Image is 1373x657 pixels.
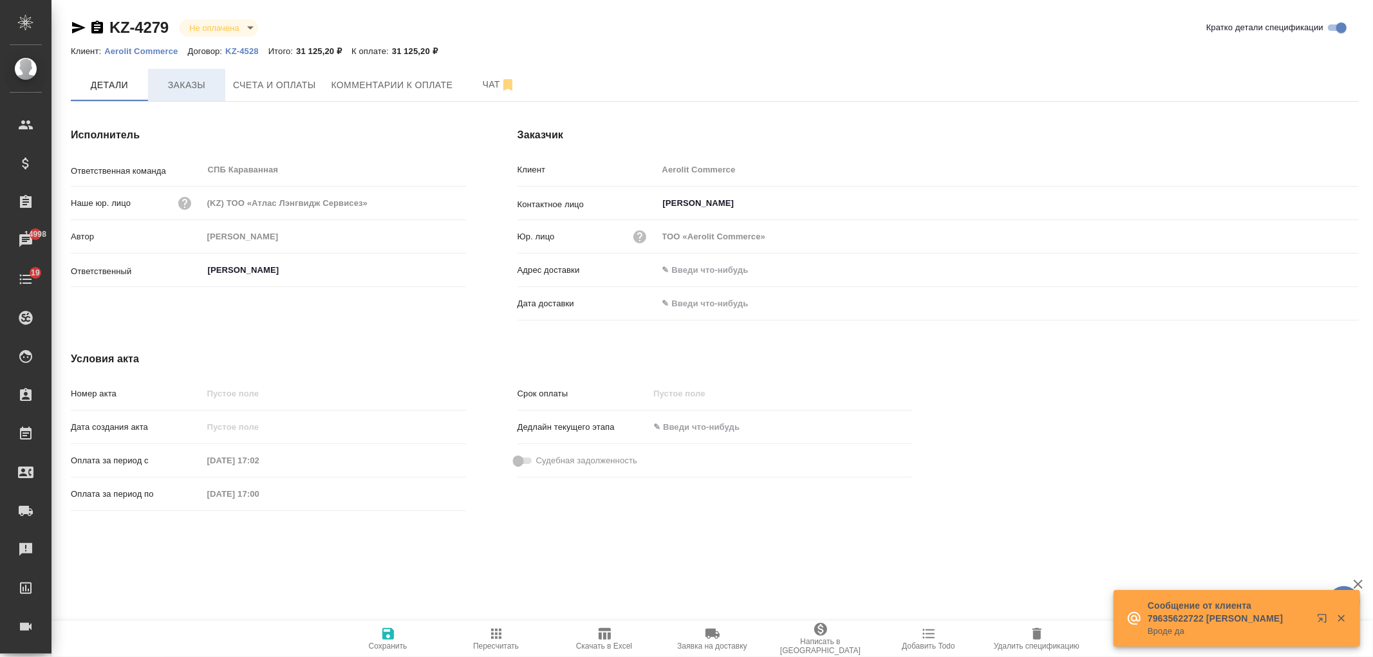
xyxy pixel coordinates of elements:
input: Пустое поле [203,384,466,403]
p: Aerolit Commerce [104,46,187,56]
p: К оплате: [351,46,392,56]
button: Не оплачена [185,23,243,33]
input: Пустое поле [203,418,315,436]
a: KZ-4528 [225,45,268,56]
span: Кратко детали спецификации [1206,21,1323,34]
a: KZ-4279 [109,19,169,36]
span: 19 [23,266,48,279]
svg: Отписаться [500,77,516,93]
input: ✎ Введи что-нибудь [649,418,761,436]
input: Пустое поле [649,384,761,403]
span: Детали [79,77,140,93]
p: Наше юр. лицо [71,197,131,210]
button: Скопировать ссылку для ЯМессенджера [71,20,86,35]
span: 14998 [17,228,54,241]
p: Договор: [187,46,225,56]
input: Пустое поле [203,227,466,246]
div: Не оплачена [179,19,258,37]
h4: Заказчик [518,127,1359,143]
p: Номер акта [71,387,203,400]
p: Дедлайн текущего этапа [518,421,649,434]
input: Пустое поле [203,194,466,212]
button: Скопировать ссылку [89,20,105,35]
p: Оплата за период по [71,488,203,501]
h4: Исполнитель [71,127,466,143]
p: Юр. лицо [518,230,555,243]
input: Пустое поле [203,485,315,503]
p: Итого: [268,46,296,56]
input: ✎ Введи что-нибудь [658,261,1359,279]
p: Клиент: [71,46,104,56]
h4: Условия акта [71,351,912,367]
button: Open [459,269,462,272]
button: Открыть в новой вкладке [1309,606,1340,636]
button: 🙏 [1328,586,1360,618]
p: Адрес доставки [518,264,658,277]
p: Ответственный [71,265,203,278]
a: Aerolit Commerce [104,45,187,56]
span: Комментарии к оплате [332,77,453,93]
span: Судебная задолженность [536,454,637,467]
span: Чат [468,77,530,93]
span: Заказы [156,77,218,93]
p: Ответственная команда [71,165,203,178]
p: Вроде да [1148,625,1309,638]
p: Контактное лицо [518,198,658,211]
input: Пустое поле [658,160,1359,179]
p: Клиент [518,163,658,176]
p: Оплата за период с [71,454,203,467]
p: Сообщение от клиента 79635622722 [PERSON_NAME] [1148,599,1309,625]
p: KZ-4528 [225,46,268,56]
p: 31 125,20 ₽ [392,46,447,56]
input: Пустое поле [203,451,315,470]
p: Автор [71,230,203,243]
p: 31 125,20 ₽ [296,46,351,56]
p: Срок оплаты [518,387,649,400]
button: Open [1352,202,1354,205]
a: 19 [3,263,48,295]
input: Пустое поле [658,227,1359,246]
p: Дата создания акта [71,421,203,434]
a: 14998 [3,225,48,257]
button: Закрыть [1328,613,1354,624]
p: Дата доставки [518,297,658,310]
span: Счета и оплаты [233,77,316,93]
input: ✎ Введи что-нибудь [658,294,771,313]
